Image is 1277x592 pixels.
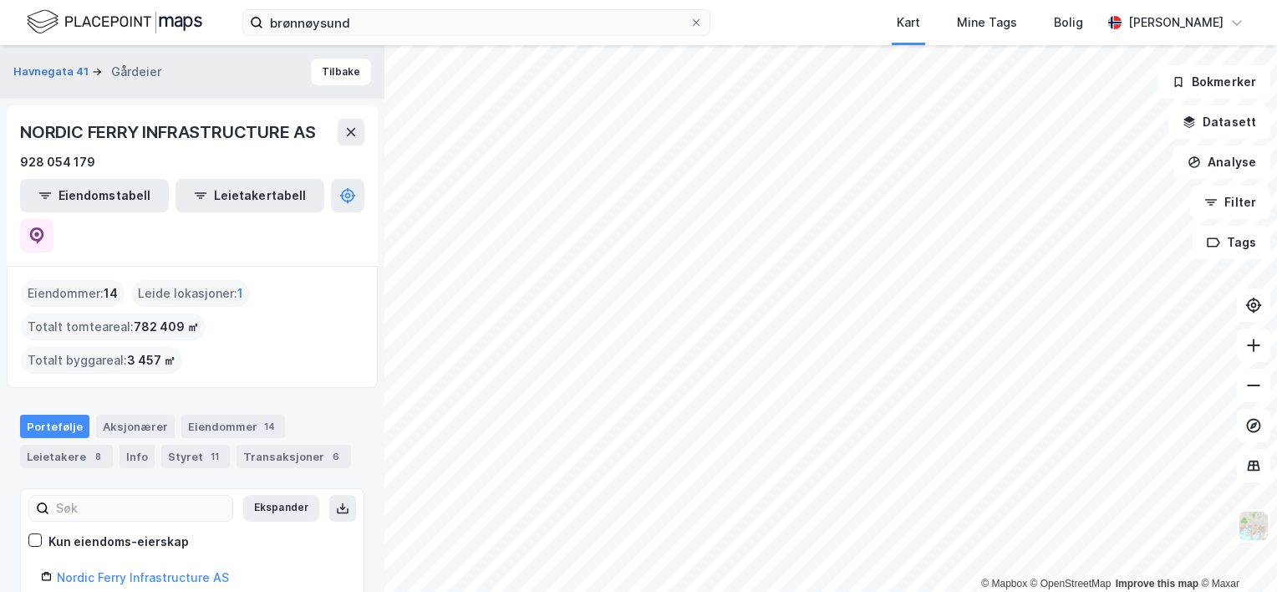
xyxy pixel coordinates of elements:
[21,280,125,307] div: Eiendommer :
[1193,226,1270,259] button: Tags
[20,179,169,212] button: Eiendomstabell
[96,415,175,438] div: Aksjonærer
[20,415,89,438] div: Portefølje
[206,448,223,465] div: 11
[1193,512,1277,592] iframe: Chat Widget
[49,496,232,521] input: Søk
[261,418,278,435] div: 14
[111,62,161,82] div: Gårdeier
[1128,13,1224,33] div: [PERSON_NAME]
[1190,186,1270,219] button: Filter
[1193,512,1277,592] div: Kontrollprogram for chat
[181,415,285,438] div: Eiendommer
[20,119,319,145] div: NORDIC FERRY INFRASTRUCTURE AS
[127,350,176,370] span: 3 457 ㎡
[120,445,155,468] div: Info
[13,64,92,80] button: Havnegata 41
[21,314,206,340] div: Totalt tomteareal :
[263,10,689,35] input: Søk på adresse, matrikkel, gårdeiere, leietakere eller personer
[1238,510,1269,542] img: Z
[21,347,182,374] div: Totalt byggareal :
[89,448,106,465] div: 8
[1168,105,1270,139] button: Datasett
[897,13,920,33] div: Kart
[1030,578,1112,589] a: OpenStreetMap
[176,179,324,212] button: Leietakertabell
[1054,13,1083,33] div: Bolig
[27,8,202,37] img: logo.f888ab2527a4732fd821a326f86c7f29.svg
[243,495,319,522] button: Ekspander
[328,448,344,465] div: 6
[237,445,351,468] div: Transaksjoner
[131,280,250,307] div: Leide lokasjoner :
[104,283,118,304] span: 14
[20,445,113,468] div: Leietakere
[957,13,1017,33] div: Mine Tags
[1116,578,1198,589] a: Improve this map
[311,59,371,85] button: Tilbake
[134,317,199,337] span: 782 409 ㎡
[981,578,1027,589] a: Mapbox
[1157,65,1270,99] button: Bokmerker
[57,570,229,584] a: Nordic Ferry Infrastructure AS
[237,283,243,304] span: 1
[1173,145,1270,179] button: Analyse
[20,152,95,172] div: 928 054 179
[161,445,230,468] div: Styret
[48,532,189,552] div: Kun eiendoms-eierskap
